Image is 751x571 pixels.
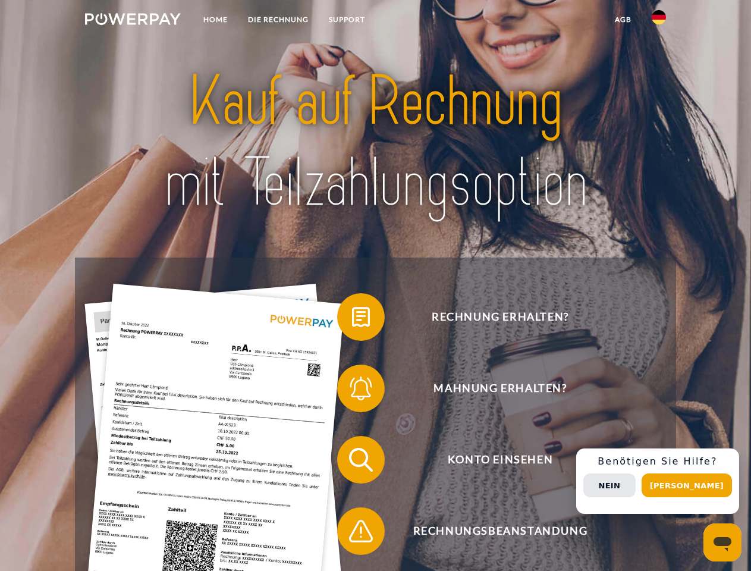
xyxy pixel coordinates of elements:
button: Rechnung erhalten? [337,293,646,341]
img: qb_bell.svg [346,374,376,403]
a: Home [193,9,238,30]
button: Konto einsehen [337,436,646,484]
a: SUPPORT [319,9,375,30]
button: Nein [583,473,636,497]
button: Rechnungsbeanstandung [337,507,646,555]
span: Rechnungsbeanstandung [354,507,646,555]
span: Konto einsehen [354,436,646,484]
img: qb_bill.svg [346,302,376,332]
iframe: Schaltfläche zum Öffnen des Messaging-Fensters [703,523,741,561]
img: title-powerpay_de.svg [114,57,637,228]
div: Schnellhilfe [576,448,739,514]
h3: Benötigen Sie Hilfe? [583,456,732,468]
img: de [652,10,666,24]
span: Rechnung erhalten? [354,293,646,341]
img: logo-powerpay-white.svg [85,13,181,25]
button: [PERSON_NAME] [642,473,732,497]
button: Mahnung erhalten? [337,365,646,412]
img: qb_warning.svg [346,516,376,546]
span: Mahnung erhalten? [354,365,646,412]
a: agb [605,9,642,30]
a: DIE RECHNUNG [238,9,319,30]
img: qb_search.svg [346,445,376,475]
